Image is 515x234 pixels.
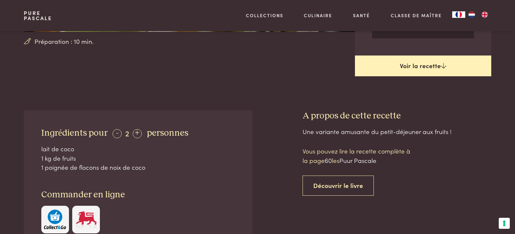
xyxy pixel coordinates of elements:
h3: A propos de cette recette [303,110,491,122]
div: 1 poignée de flocons de noix de coco [41,163,235,172]
a: Classe de maître [391,12,442,19]
a: EN [478,11,491,18]
span: 60 [325,156,332,165]
a: FR [452,11,465,18]
aside: Language selected: Français [452,11,491,18]
div: + [133,129,142,138]
div: - [113,129,122,138]
span: Préparation : 10 min. [34,37,94,46]
a: Culinaire [304,12,332,19]
img: Delhaize [75,210,97,229]
a: PurePascale [24,10,52,21]
span: Ingrédients pour [41,129,108,138]
div: Une variante amusante du petit-déjeuner aux fruits ! [303,127,491,136]
a: Découvrir le livre [303,176,374,196]
img: c308188babc36a3a401bcb5cb7e020f4d5ab42f7cacd8327e500463a43eeb86c.svg [44,210,66,229]
a: Voir la recette [355,55,491,76]
div: lait de coco [41,144,235,154]
a: NL [465,11,478,18]
span: 2 [125,128,129,138]
h3: Commander en ligne [41,189,235,201]
span: Puur Pascale [339,156,376,165]
p: Vous pouvez lire la recette complète à la page les [303,146,413,165]
a: Collections [246,12,283,19]
span: personnes [147,129,188,138]
div: Language [452,11,465,18]
a: Santé [353,12,370,19]
div: 1 kg de fruits [41,154,235,163]
button: Vos préférences en matière de consentement pour les technologies de suivi [499,218,510,229]
ul: Language list [465,11,491,18]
